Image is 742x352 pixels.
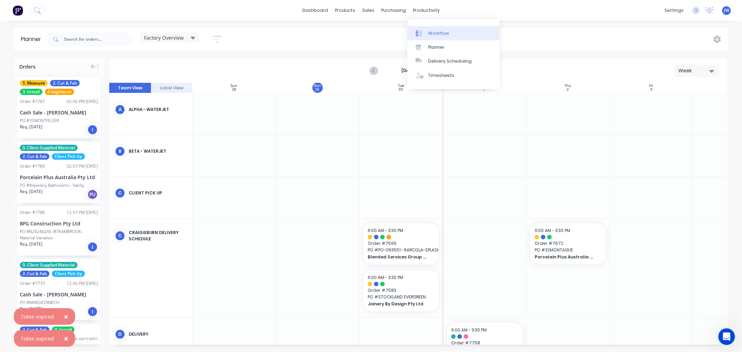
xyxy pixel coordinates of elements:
div: Craigieburn Delivery Schedule [129,230,187,242]
div: PU [87,189,98,200]
span: JW [724,7,729,14]
div: C [115,231,125,241]
div: PO #Wavelery Bathrooms - Vanity [20,182,84,189]
div: productivity [409,5,443,16]
div: Delivery [129,331,187,337]
div: Cash Sale - [PERSON_NAME] [20,109,98,116]
div: Fri [649,84,654,88]
span: Joinery By Design Pty Ltd [368,301,428,307]
div: 12:57 PM [DATE] [67,209,98,216]
span: 1. Measure [20,80,48,86]
div: 10:38 AM [DATE] [67,336,98,343]
div: Sun [231,84,237,88]
div: I [87,306,98,317]
div: Order # 7786 [20,209,45,216]
div: Order # 7733 [20,280,45,287]
span: 6:00 AM - 3:30 PM [451,327,487,333]
span: Client Pick Up [52,153,85,160]
div: PO #35MONTPELIER [20,118,59,124]
div: 30 [399,88,404,92]
div: Cash Sale - [PERSON_NAME] [20,291,98,298]
div: Delivery Scheduling [428,58,472,64]
span: Craigieburn [45,89,74,95]
div: Token expired [21,335,54,342]
div: sales [359,5,378,16]
div: 02:56 PM [DATE] [67,98,98,105]
div: Token expired [21,313,54,320]
div: I [87,242,98,252]
div: Order # 7787 [20,98,45,105]
a: Planner [407,40,500,54]
div: Porcelain Plus Australia Pty Ltd [20,174,98,181]
div: 28 [232,88,236,92]
div: Order # 7789 [20,163,45,169]
span: 0. Client Supplied Material [20,145,78,151]
div: Client Pick Up [129,190,187,196]
span: Order # 7583 [368,287,434,294]
span: 6:00 AM - 3:30 PM [535,227,570,233]
button: Close [57,330,75,347]
div: 1 [484,88,485,92]
span: Req. [DATE] [20,189,42,195]
div: BFG Construction Pty Ltd [20,220,98,227]
div: A [115,104,125,115]
a: Timesheets [407,69,500,82]
span: Order # 7672 [535,240,601,247]
div: 2 [567,88,569,92]
span: Client Pick Up [52,271,85,277]
strong: [DATE] - [DATE] [383,68,453,74]
span: 3. Install [20,89,42,95]
span: Orders [19,63,35,70]
div: PO #B202402AS /87KAMBROOK - Material Variation [20,229,98,241]
div: Alpha - Waterjet [129,106,187,113]
div: Timesheets [428,72,454,79]
span: 0. Client Supplied Material [20,262,78,268]
span: PO # STOCKLAND EVERGREEN [368,294,434,300]
span: 2. Cut & Fab [20,153,49,160]
span: Order # 7595 [368,240,434,247]
a: dashboard [299,5,332,16]
span: 6:00 AM - 3:30 PM [368,227,403,233]
div: Tue [398,84,404,88]
div: 3 [650,88,653,92]
div: Planner [21,35,45,43]
div: I [87,125,98,135]
div: B [115,146,125,157]
button: Week [675,65,720,77]
a: Workflow [407,26,500,40]
iframe: Intercom live chat [718,328,735,345]
button: Label View [151,83,193,93]
img: Factory [13,5,23,16]
a: Delivery Scheduling [407,54,500,68]
span: Req. [DATE] [20,306,42,312]
div: products [332,5,359,16]
span: PO # PO-063551 -6ARCOLA-SPLASHBACKS [368,247,434,253]
div: Beta - Waterjet [129,148,187,154]
div: 02:53 PM [DATE] [67,163,98,169]
span: 2. Cut & Fab [20,271,49,277]
span: Order # 7758 [451,340,518,346]
div: Workflow [428,30,449,37]
div: Planner [428,44,445,50]
div: 29 [316,88,320,92]
div: D [115,329,125,339]
div: 12:56 PM [DATE] [67,280,98,287]
div: Week [678,67,710,74]
input: Search for orders... [64,32,133,46]
div: settings [661,5,687,16]
span: × [64,312,68,321]
span: Factory Overview [144,34,184,41]
span: × [64,334,68,343]
div: Thu [565,84,571,88]
button: Team View [109,83,151,93]
span: Req. [DATE] [20,241,42,247]
span: 6:00 AM - 3:30 PM [368,274,403,280]
span: Req. [DATE] [20,124,42,130]
span: Blended Services Group Pty Ltd [368,254,428,260]
div: C [115,188,125,198]
span: 2. Cut & Fab [50,80,80,86]
span: PO # 32MONTAGUE [535,247,601,253]
button: Close [57,308,75,325]
span: Porcelain Plus Australia Pty Ltd [535,254,595,260]
div: Mon [314,84,321,88]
